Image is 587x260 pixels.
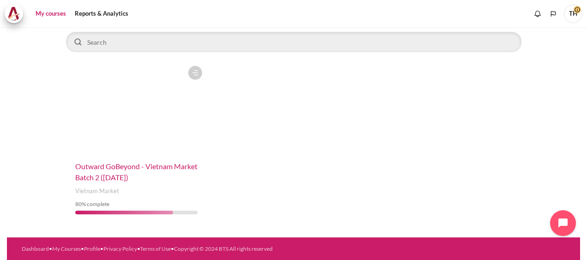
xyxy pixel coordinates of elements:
a: User menu [564,5,582,23]
a: Profile [84,245,100,252]
input: Search [66,32,521,52]
a: Architeck Architeck [5,5,28,23]
span: TH [564,5,582,23]
a: Outward GoBeyond - Vietnam Market Batch 2 ([DATE]) [75,162,198,182]
a: Reports & Analytics [72,5,132,23]
a: Privacy Policy [103,245,137,252]
span: Vietnam Market [75,187,119,196]
a: My Courses [52,245,81,252]
a: My courses [32,5,69,23]
div: % complete [75,200,198,208]
a: Copyright © 2024 BTS All rights reserved [174,245,273,252]
a: Dashboard [22,245,49,252]
a: Terms of Use [140,245,171,252]
div: • • • • • [22,245,320,253]
span: 80 [75,201,82,207]
div: Show notification window with no new notifications [531,7,545,21]
img: Architeck [7,7,20,21]
button: Languages [546,7,560,21]
div: Course overview controls [66,12,521,54]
